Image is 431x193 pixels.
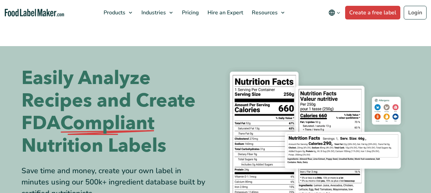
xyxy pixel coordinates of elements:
[180,9,200,16] span: Pricing
[102,9,126,16] span: Products
[250,9,278,16] span: Resources
[205,9,244,16] span: Hire an Expert
[345,6,400,19] a: Create a free label
[21,67,211,157] h1: Easily Analyze Recipes and Create FDA Nutrition Labels
[5,9,64,17] a: Food Label Maker homepage
[139,9,167,16] span: Industries
[60,112,154,135] span: Compliant
[404,6,427,19] a: Login
[324,6,345,19] button: Change language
